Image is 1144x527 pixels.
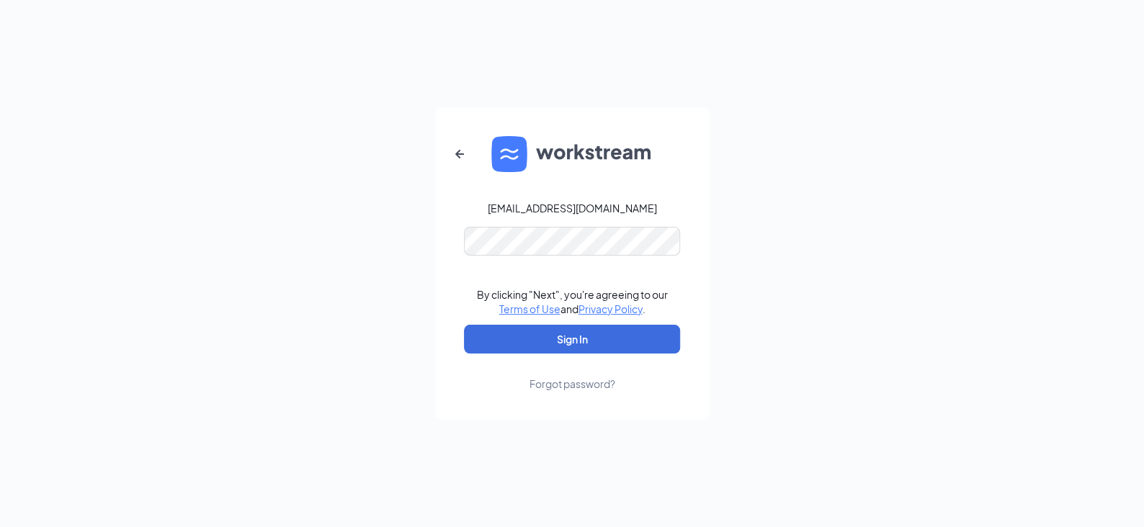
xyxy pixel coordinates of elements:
[451,145,468,163] svg: ArrowLeftNew
[464,325,680,353] button: Sign In
[499,302,560,315] a: Terms of Use
[529,353,615,391] a: Forgot password?
[578,302,643,315] a: Privacy Policy
[442,137,477,171] button: ArrowLeftNew
[488,201,657,215] div: [EMAIL_ADDRESS][DOMAIN_NAME]
[491,136,653,172] img: WS logo and Workstream text
[529,377,615,391] div: Forgot password?
[477,287,668,316] div: By clicking "Next", you're agreeing to our and .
